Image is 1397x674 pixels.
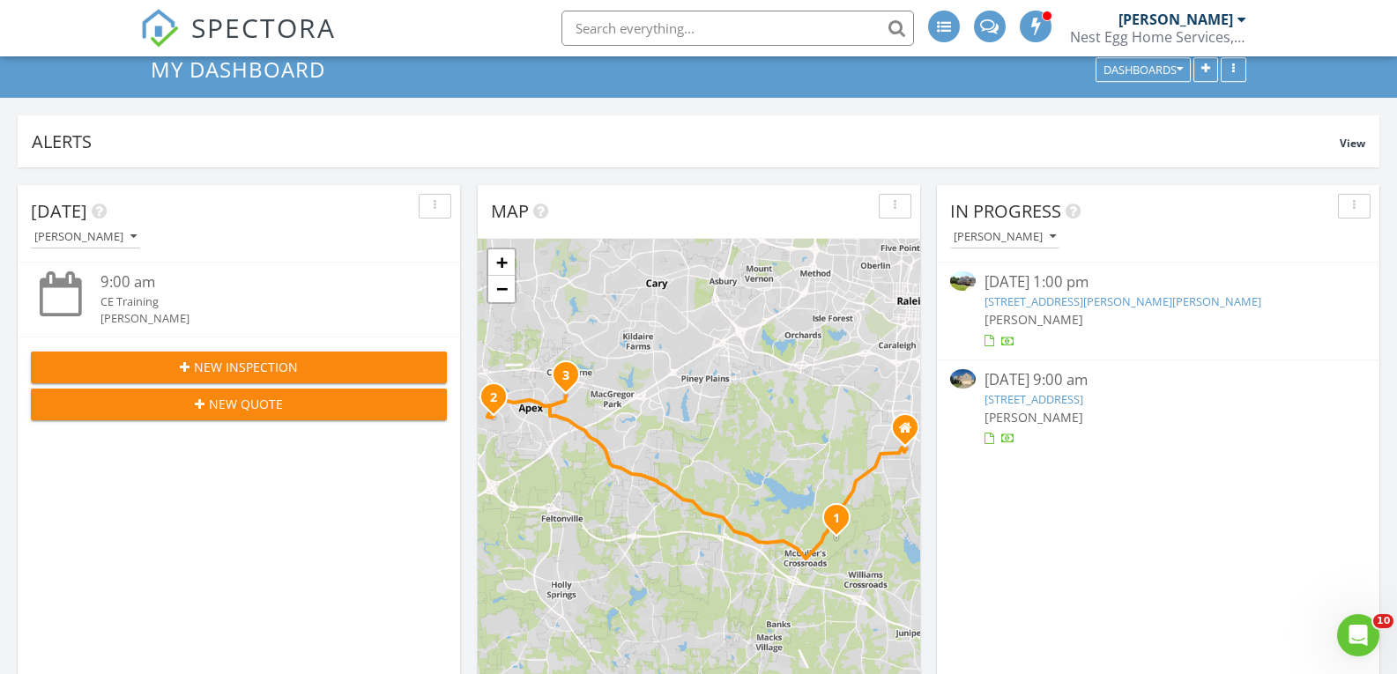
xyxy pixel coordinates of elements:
div: 213 Vatersay Dr, Apex, NC 27502 [494,396,504,407]
span: [DATE] [31,199,87,223]
img: 9355064%2Fcover_photos%2F8nub5qbK19QwTBwfg243%2Fsmall.jpg [950,369,976,389]
div: 4804 Winterlochen Rd., Raleigh NC 27603 [905,427,916,438]
span: SPECTORA [191,9,336,46]
span: 10 [1373,614,1393,628]
div: [PERSON_NAME] [954,231,1056,243]
div: 348 Abbots Ml Dr, Raleigh, NC 27603 [836,517,847,528]
i: 2 [490,392,497,404]
img: The Best Home Inspection Software - Spectora [140,9,179,48]
span: [PERSON_NAME] [985,311,1083,328]
div: [PERSON_NAME] [34,231,137,243]
div: [PERSON_NAME] [100,310,412,327]
span: View [1340,136,1365,151]
button: Dashboards [1096,58,1191,83]
div: 9:00 am [100,271,412,293]
iframe: Intercom live chat [1337,614,1379,656]
a: [STREET_ADDRESS] [985,391,1083,407]
div: [DATE] 1:00 pm [985,271,1331,293]
span: Map [491,199,529,223]
a: Zoom out [488,276,515,302]
div: CE Training [100,293,412,310]
button: [PERSON_NAME] [31,226,140,249]
span: [PERSON_NAME] [985,409,1083,426]
a: [DATE] 1:00 pm [STREET_ADDRESS][PERSON_NAME][PERSON_NAME] [PERSON_NAME] [950,271,1366,350]
div: Nest Egg Home Services, LLC [1070,28,1246,46]
span: New Inspection [194,358,298,376]
button: [PERSON_NAME] [950,226,1059,249]
i: 3 [562,370,569,382]
img: 9346102%2Fcover_photos%2FXRPropYAIQkbEcZfWYAO%2Fsmall.jpeg [950,271,976,291]
div: Dashboards [1103,64,1183,77]
span: In Progress [950,199,1061,223]
div: [DATE] 9:00 am [985,369,1331,391]
a: SPECTORA [140,24,336,61]
input: Search everything... [561,11,914,46]
a: [DATE] 9:00 am [STREET_ADDRESS] [PERSON_NAME] [950,369,1366,448]
div: [PERSON_NAME] [1118,11,1233,28]
div: Alerts [32,130,1340,153]
button: New Inspection [31,352,447,383]
span: New Quote [209,395,283,413]
div: 132 Sanair Ct, Apex, NC 27502 [566,374,576,385]
button: New Quote [31,389,447,420]
a: [STREET_ADDRESS][PERSON_NAME][PERSON_NAME] [985,293,1261,309]
i: 1 [833,513,840,525]
a: My Dashboard [151,55,340,84]
a: Zoom in [488,249,515,276]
